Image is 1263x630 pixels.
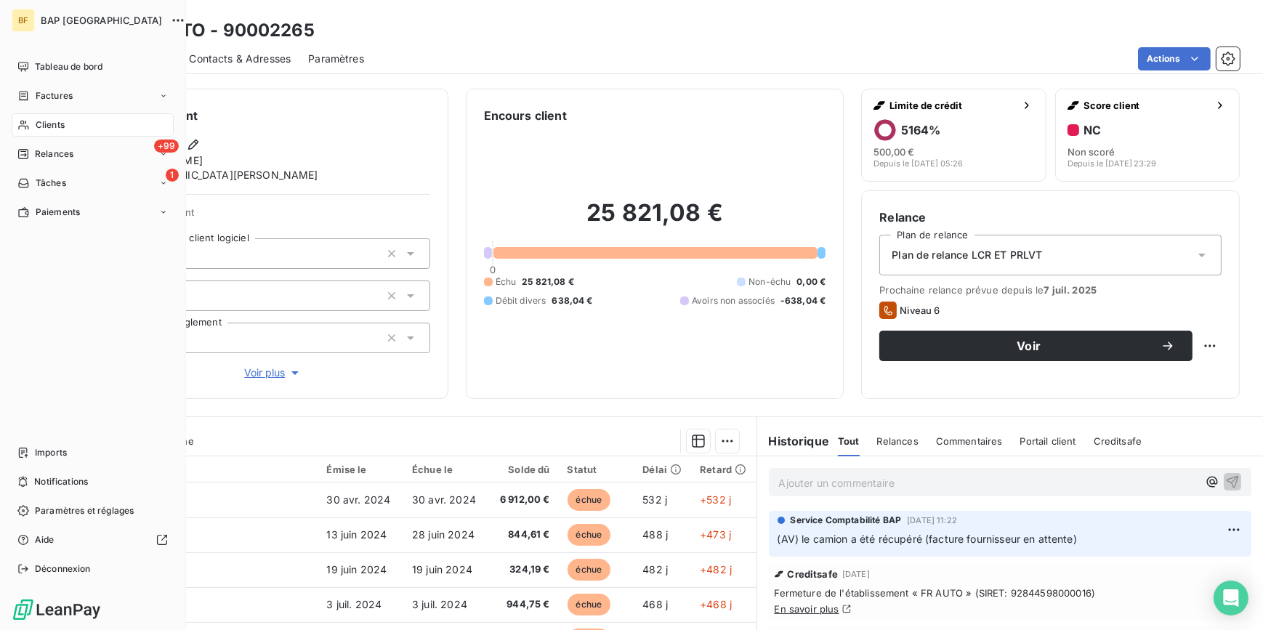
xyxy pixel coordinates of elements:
[1068,159,1157,168] span: Depuis le [DATE] 23:29
[642,528,668,541] span: 488 j
[1055,89,1240,182] button: Score clientNCNon scoréDepuis le [DATE] 23:29
[568,489,611,511] span: échue
[642,493,667,506] span: 532 j
[326,493,390,506] span: 30 avr. 2024
[900,304,940,316] span: Niveau 6
[1138,47,1211,70] button: Actions
[1084,100,1208,111] span: Score client
[936,435,1003,447] span: Commentaires
[568,524,611,546] span: échue
[308,52,364,66] span: Paramètres
[35,60,102,73] span: Tableau de bord
[748,275,791,288] span: Non-échu
[568,594,611,615] span: échue
[552,294,592,307] span: 638,04 €
[154,140,179,153] span: +99
[36,177,66,190] span: Tâches
[1094,435,1142,447] span: Creditsafe
[522,275,574,288] span: 25 821,08 €
[889,100,1014,111] span: Limite de crédit
[12,528,174,552] a: Aide
[35,562,91,576] span: Déconnexion
[775,587,1246,599] span: Fermeture de l'établissement « FR AUTO » (SIRET: 92844598000016)
[117,365,430,381] button: Voir plus
[700,598,732,610] span: +468 j
[1068,146,1115,158] span: Non scoré
[838,435,860,447] span: Tout
[41,15,162,26] span: BAP [GEOGRAPHIC_DATA]
[35,533,55,546] span: Aide
[326,464,395,475] div: Émise le
[861,89,1046,182] button: Limite de crédit5164%500,00 €Depuis le [DATE] 05:26
[412,598,467,610] span: 3 juil. 2024
[326,528,387,541] span: 13 juin 2024
[412,493,476,506] span: 30 avr. 2024
[879,331,1193,361] button: Voir
[499,562,550,577] span: 324,19 €
[189,52,291,66] span: Contacts & Adresses
[757,432,830,450] h6: Historique
[326,598,382,610] span: 3 juil. 2024
[642,464,682,475] div: Délai
[101,463,310,476] div: Référence
[326,563,387,576] span: 19 juin 2024
[568,464,626,475] div: Statut
[897,340,1161,352] span: Voir
[35,446,67,459] span: Imports
[412,464,481,475] div: Échue le
[36,89,73,102] span: Factures
[35,148,73,161] span: Relances
[788,568,839,580] span: Creditsafe
[1044,284,1097,296] span: 7 juil. 2025
[879,209,1222,226] h6: Relance
[907,516,957,525] span: [DATE] 11:22
[775,603,839,615] a: En savoir plus
[166,169,179,182] span: 1
[778,533,1077,545] span: (AV) le camion a été récupéré (facture fournisseur en attente)
[499,528,550,542] span: 844,61 €
[499,597,550,612] span: 944,75 €
[642,563,668,576] span: 482 j
[88,107,430,124] h6: Informations client
[36,206,80,219] span: Paiements
[499,493,550,507] span: 6 912,00 €
[700,528,731,541] span: +473 j
[118,168,318,182] span: [DEMOGRAPHIC_DATA][PERSON_NAME]
[35,504,134,517] span: Paramètres et réglages
[796,275,826,288] span: 0,00 €
[642,598,668,610] span: 468 j
[36,118,65,132] span: Clients
[412,528,475,541] span: 28 juin 2024
[117,206,430,227] span: Propriétés Client
[879,284,1222,296] span: Prochaine relance prévue depuis le
[244,366,302,380] span: Voir plus
[791,514,902,527] span: Service Comptabilité BAP
[34,475,88,488] span: Notifications
[1020,435,1076,447] span: Portail client
[892,248,1042,262] span: Plan de relance LCR ET PRLVT
[873,159,963,168] span: Depuis le [DATE] 05:26
[700,464,747,475] div: Retard
[496,294,546,307] span: Débit divers
[484,198,826,242] h2: 25 821,08 €
[901,123,940,137] h6: 5164 %
[873,146,914,158] span: 500,00 €
[877,435,919,447] span: Relances
[128,17,315,44] h3: FR AUTO - 90002265
[1214,581,1248,615] div: Open Intercom Messenger
[496,275,517,288] span: Échu
[1084,123,1101,137] h6: NC
[484,107,567,124] h6: Encours client
[700,493,731,506] span: +532 j
[490,264,496,275] span: 0
[692,294,775,307] span: Avoirs non associés
[499,464,550,475] div: Solde dû
[568,559,611,581] span: échue
[412,563,472,576] span: 19 juin 2024
[780,294,826,307] span: -638,04 €
[12,598,102,621] img: Logo LeanPay
[12,9,35,32] div: BF
[842,570,870,578] span: [DATE]
[700,563,732,576] span: +482 j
